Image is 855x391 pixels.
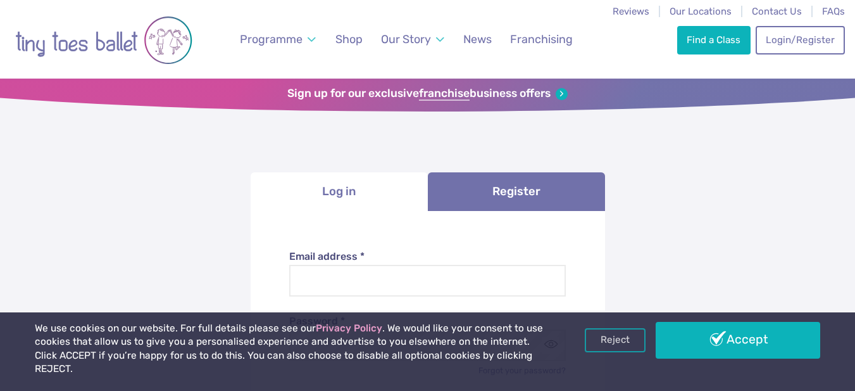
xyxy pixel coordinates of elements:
span: Franchising [510,32,573,46]
strong: franchise [419,87,470,101]
span: Our Story [381,32,431,46]
a: News [458,25,497,54]
a: Privacy Policy [316,323,382,334]
a: Our Locations [670,6,732,17]
a: Programme [234,25,321,54]
a: Contact Us [752,6,802,17]
a: Reviews [613,6,649,17]
a: Login/Register [756,26,844,54]
p: We use cookies on our website. For full details please see our . We would like your consent to us... [35,322,546,376]
span: Shop [335,32,363,46]
a: Reject [585,328,646,352]
a: Our Story [375,25,450,54]
a: Find a Class [677,26,751,54]
label: Email address * [289,250,566,264]
a: Shop [330,25,368,54]
a: Register [428,172,605,211]
img: tiny toes ballet [15,8,192,72]
span: News [463,32,492,46]
a: Sign up for our exclusivefranchisebusiness offers [287,87,568,101]
span: Programme [240,32,303,46]
a: Franchising [504,25,578,54]
a: FAQs [822,6,845,17]
a: Accept [656,322,821,359]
